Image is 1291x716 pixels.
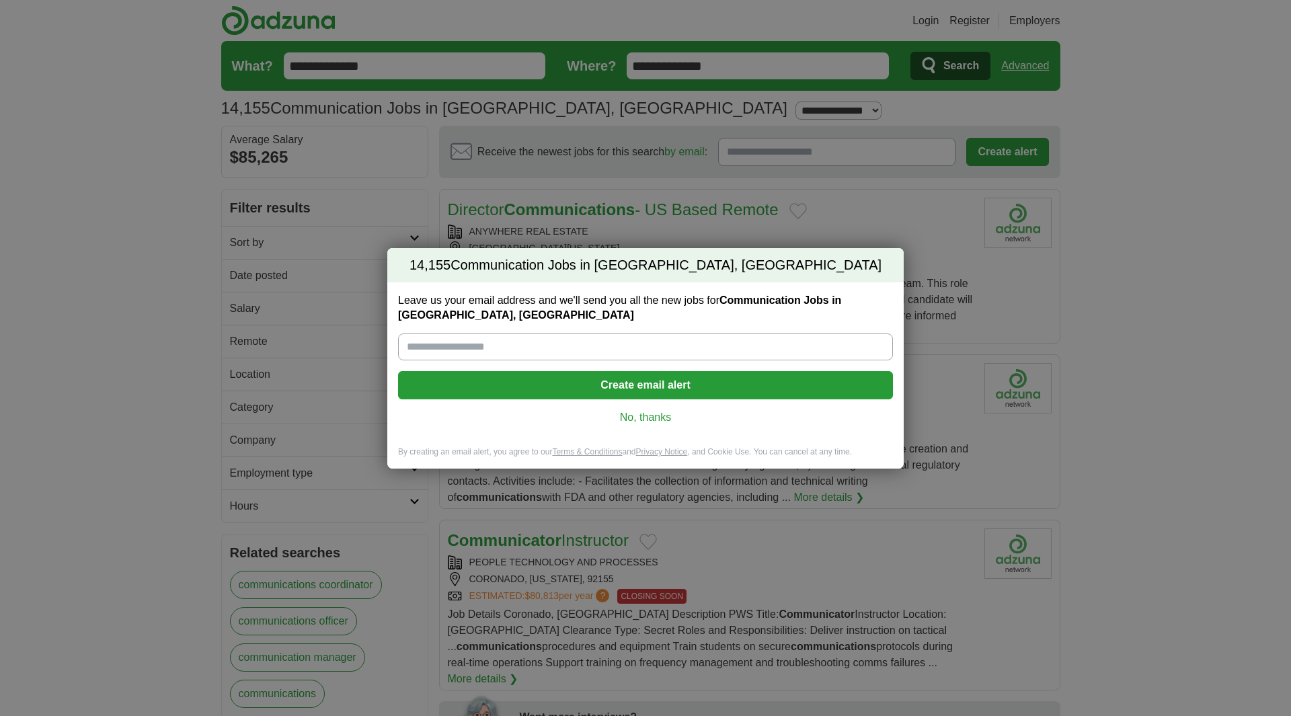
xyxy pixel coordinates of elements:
span: 14,155 [409,256,451,275]
a: No, thanks [409,410,882,425]
div: By creating an email alert, you agree to our and , and Cookie Use. You can cancel at any time. [387,446,904,469]
label: Leave us your email address and we'll send you all the new jobs for [398,293,893,323]
a: Terms & Conditions [552,447,622,456]
a: Privacy Notice [636,447,688,456]
button: Create email alert [398,371,893,399]
h2: Communication Jobs in [GEOGRAPHIC_DATA], [GEOGRAPHIC_DATA] [387,248,904,283]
